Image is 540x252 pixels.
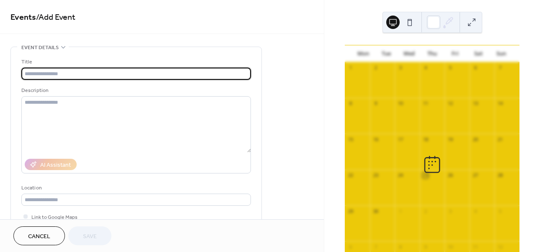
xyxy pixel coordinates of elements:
div: 12 [497,244,503,250]
button: Cancel [13,226,65,245]
div: 9 [422,244,429,250]
div: 8 [347,100,354,107]
div: Sun [490,45,513,62]
div: 2 [422,208,429,214]
span: / Add Event [36,9,75,26]
div: 6 [472,65,478,71]
div: Thu [421,45,444,62]
div: 18 [422,136,429,142]
div: 11 [472,244,478,250]
div: 3 [447,208,453,214]
div: 23 [372,172,379,178]
div: Location [21,184,249,192]
div: 28 [497,172,503,178]
div: Description [21,86,249,95]
div: 22 [347,172,354,178]
div: 7 [497,65,503,71]
span: Event details [21,43,59,52]
div: 10 [397,100,403,107]
span: Cancel [28,232,50,241]
div: 15 [347,136,354,142]
div: 1 [347,65,354,71]
div: 24 [397,172,403,178]
div: 25 [422,172,429,178]
span: Link to Google Maps [31,213,78,222]
div: 19 [447,136,453,142]
div: 5 [447,65,453,71]
div: 9 [372,100,379,107]
div: 16 [372,136,379,142]
div: Sat [467,45,490,62]
div: 5 [497,208,503,214]
div: Mon [351,45,375,62]
div: 10 [447,244,453,250]
div: 4 [472,208,478,214]
div: 30 [372,208,379,214]
div: 17 [397,136,403,142]
div: 26 [447,172,453,178]
div: 8 [397,244,403,250]
div: 21 [497,136,503,142]
a: Events [10,9,36,26]
div: 27 [472,172,478,178]
div: Fri [444,45,467,62]
div: 11 [422,100,429,107]
div: 20 [472,136,478,142]
div: 7 [372,244,379,250]
div: 12 [447,100,453,107]
div: Tue [375,45,398,62]
div: Title [21,58,249,66]
div: 6 [347,244,354,250]
div: 29 [347,208,354,214]
div: 13 [472,100,478,107]
div: 1 [397,208,403,214]
div: 3 [397,65,403,71]
div: Wed [398,45,421,62]
div: 2 [372,65,379,71]
div: 4 [422,65,429,71]
div: 14 [497,100,503,107]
